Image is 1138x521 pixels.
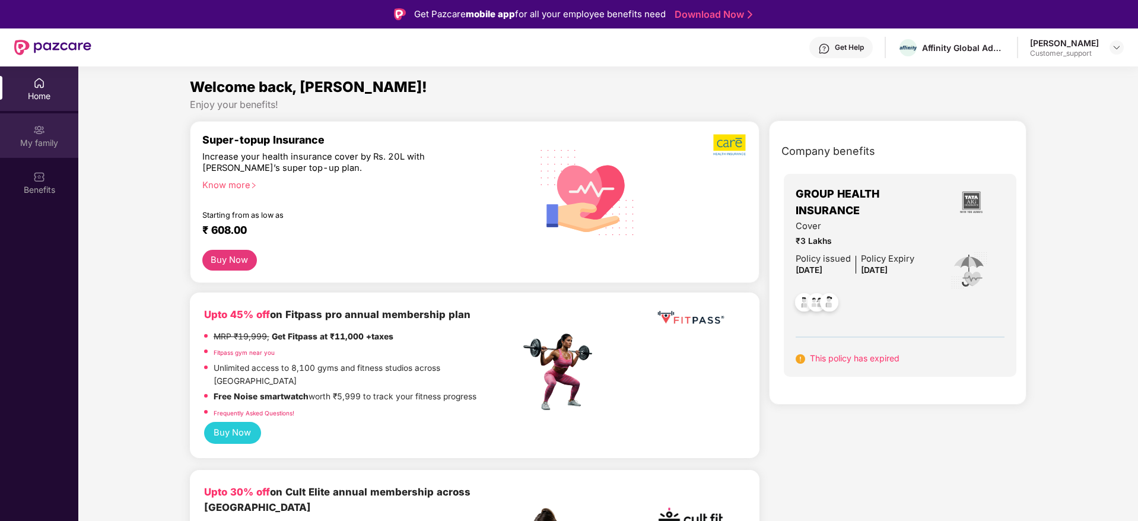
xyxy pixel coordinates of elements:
[204,486,471,513] b: on Cult Elite annual membership across [GEOGRAPHIC_DATA]
[33,77,45,89] img: svg+xml;base64,PHN2ZyBpZD0iSG9tZSIgeG1sbnM9Imh0dHA6Ly93d3cudzMub3JnLzIwMDAvc3ZnIiB3aWR0aD0iMjAiIG...
[861,265,888,275] span: [DATE]
[394,8,406,20] img: Logo
[202,224,508,238] div: ₹ 608.00
[202,151,469,174] div: Increase your health insurance cover by Rs. 20L with [PERSON_NAME]’s super top-up plan.
[204,309,270,320] b: Upto 45% off
[955,186,987,218] img: insurerLogo
[204,309,471,320] b: on Fitpass pro annual membership plan
[796,220,914,233] span: Cover
[204,422,261,444] button: Buy Now
[655,307,726,329] img: fppp.png
[796,235,914,248] span: ₹3 Lakhs
[835,43,864,52] div: Get Help
[202,211,470,219] div: Starting from as low as
[33,171,45,183] img: svg+xml;base64,PHN2ZyBpZD0iQmVuZWZpdHMiIHhtbG5zPSJodHRwOi8vd3d3LnczLm9yZy8yMDAwL3N2ZyIgd2lkdGg9Ij...
[250,182,257,189] span: right
[214,392,309,401] strong: Free Noise smartwatch
[272,332,393,341] strong: Get Fitpass at ₹11,000 +taxes
[531,134,644,249] img: svg+xml;base64,PHN2ZyB4bWxucz0iaHR0cDovL3d3dy53My5vcmcvMjAwMC9zdmciIHhtbG5zOnhsaW5rPSJodHRwOi8vd3...
[1030,37,1099,49] div: [PERSON_NAME]
[796,252,851,266] div: Policy issued
[202,134,520,146] div: Super-topup Insurance
[802,290,831,319] img: svg+xml;base64,PHN2ZyB4bWxucz0iaHR0cDovL3d3dy53My5vcmcvMjAwMC9zdmciIHdpZHRoPSI0OC45MTUiIGhlaWdodD...
[214,349,275,356] a: Fitpass gym near you
[861,252,914,266] div: Policy Expiry
[214,362,520,387] p: Unlimited access to 8,100 gyms and fitness studios across [GEOGRAPHIC_DATA]
[796,265,822,275] span: [DATE]
[818,43,830,55] img: svg+xml;base64,PHN2ZyBpZD0iSGVscC0zMngzMiIgeG1sbnM9Imh0dHA6Ly93d3cudzMub3JnLzIwMDAvc3ZnIiB3aWR0aD...
[33,124,45,136] img: svg+xml;base64,PHN2ZyB3aWR0aD0iMjAiIGhlaWdodD0iMjAiIHZpZXdCb3g9IjAgMCAyMCAyMCIgZmlsbD0ibm9uZSIgeG...
[190,78,427,96] span: Welcome back, [PERSON_NAME]!
[790,290,819,319] img: svg+xml;base64,PHN2ZyB4bWxucz0iaHR0cDovL3d3dy53My5vcmcvMjAwMC9zdmciIHdpZHRoPSI0OC45NDMiIGhlaWdodD...
[713,134,747,156] img: b5dec4f62d2307b9de63beb79f102df3.png
[190,99,1027,111] div: Enjoy your benefits!
[214,332,269,341] del: MRP ₹19,999,
[520,331,603,414] img: fpp.png
[796,186,937,220] span: GROUP HEALTH INSURANCE
[922,42,1005,53] div: Affinity Global Advertising Private Limited
[14,40,91,55] img: New Pazcare Logo
[796,354,805,364] img: svg+xml;base64,PHN2ZyB4bWxucz0iaHR0cDovL3d3dy53My5vcmcvMjAwMC9zdmciIHdpZHRoPSIxNiIgaGVpZ2h0PSIxNi...
[810,353,899,363] span: This policy has expired
[781,143,875,160] span: Company benefits
[466,8,515,20] strong: mobile app
[748,8,752,21] img: Stroke
[815,290,844,319] img: svg+xml;base64,PHN2ZyB4bWxucz0iaHR0cDovL3d3dy53My5vcmcvMjAwMC9zdmciIHdpZHRoPSI0OC45NDMiIGhlaWdodD...
[414,7,666,21] div: Get Pazcare for all your employee benefits need
[675,8,749,21] a: Download Now
[950,251,988,290] img: icon
[214,409,294,417] a: Frequently Asked Questions!
[214,390,476,404] p: worth ₹5,999 to track your fitness progress
[204,486,270,498] b: Upto 30% off
[1030,49,1099,58] div: Customer_support
[899,46,917,50] img: affinity.png
[1112,43,1121,52] img: svg+xml;base64,PHN2ZyBpZD0iRHJvcGRvd24tMzJ4MzIiIHhtbG5zPSJodHRwOi8vd3d3LnczLm9yZy8yMDAwL3N2ZyIgd2...
[202,180,513,188] div: Know more
[202,250,257,271] button: Buy Now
